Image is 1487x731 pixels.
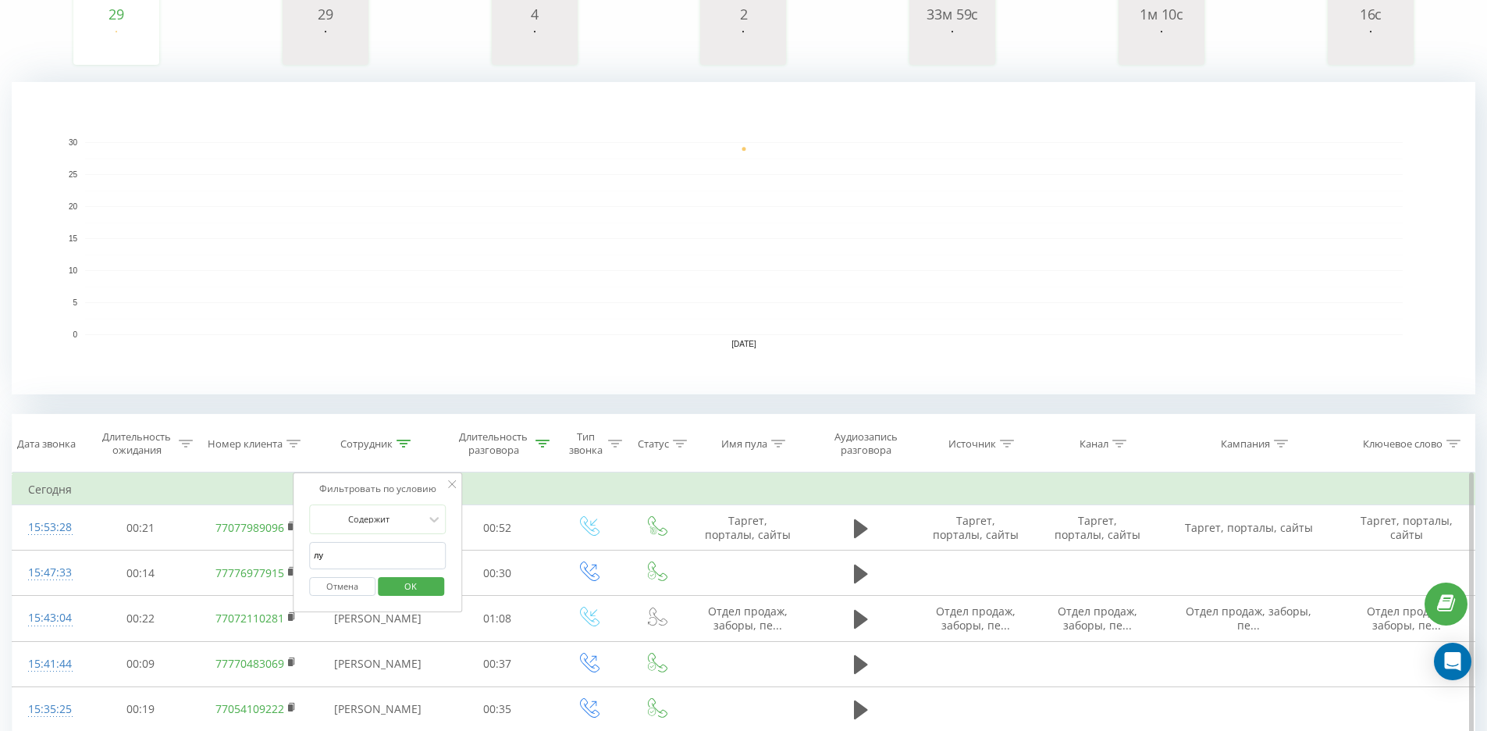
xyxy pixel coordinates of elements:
div: 29 [77,6,155,22]
text: 25 [69,170,78,179]
td: 00:30 [441,551,554,596]
text: 20 [69,202,78,211]
div: 15:35:25 [28,694,69,725]
span: Отдел продаж, заборы, пе... [708,604,788,633]
svg: A chart. [12,82,1475,394]
button: Отмена [309,577,375,597]
td: 01:08 [441,596,554,641]
div: Номер клиента [208,437,283,451]
div: 16с [1332,6,1410,22]
div: 15:53:28 [28,512,69,543]
svg: A chart. [496,22,574,69]
div: 15:43:04 [28,603,69,633]
span: Отдел продаж, заборы, пе... [1367,604,1446,633]
div: Канал [1080,437,1108,451]
td: 00:52 [441,505,554,551]
div: 15:41:44 [28,649,69,679]
div: Аудиозапись разговора [820,430,911,457]
div: Дата звонка [17,437,76,451]
svg: A chart. [704,22,782,69]
svg: A chart. [913,22,991,69]
div: 15:47:33 [28,558,69,588]
span: OK [389,574,432,598]
text: 30 [69,138,78,147]
a: 77077989096 [215,520,284,535]
td: Таргет, порталы, сайты [689,505,806,551]
div: Статус [638,437,669,451]
div: 4 [496,6,574,22]
button: OK [378,577,444,597]
div: Источник [948,437,996,451]
td: Таргет, порталы, сайты [1037,505,1158,551]
text: 10 [69,266,78,275]
a: 77770483069 [215,656,284,671]
svg: A chart. [286,22,365,69]
div: 1м 10с [1122,6,1201,22]
td: 00:09 [84,641,197,686]
div: Фильтровать по условию [309,481,446,497]
div: Кампания [1221,437,1270,451]
a: 77776977915 [215,565,284,580]
td: 00:22 [84,596,197,641]
div: 29 [286,6,365,22]
td: Таргет, порталы, сайты [915,505,1037,551]
span: Отдел продаж, заборы, пе... [1186,604,1311,633]
td: 00:37 [441,641,554,686]
td: Таргет, порталы, сайты [1339,505,1475,551]
a: 77054109222 [215,701,284,716]
div: Длительность разговора [455,430,532,457]
div: Open Intercom Messenger [1434,643,1471,680]
div: 2 [704,6,782,22]
div: Ключевое слово [1363,437,1443,451]
div: 33м 59с [913,6,991,22]
svg: A chart. [77,22,155,69]
text: 15 [69,234,78,243]
td: 00:14 [84,551,197,596]
text: 5 [73,298,77,307]
td: [PERSON_NAME] [315,641,441,686]
input: Введите значение [309,542,446,569]
div: Длительность ожидания [98,430,176,457]
span: Отдел продаж, заборы, пе... [1058,604,1137,633]
td: [PERSON_NAME] [315,596,441,641]
a: 77072110281 [215,611,284,626]
td: 00:21 [84,505,197,551]
span: Отдел продаж, заборы, пе... [936,604,1016,633]
td: Сегодня [12,474,1475,505]
svg: A chart. [1332,22,1410,69]
text: 0 [73,330,77,339]
svg: A chart. [1122,22,1201,69]
div: Имя пула [721,437,767,451]
text: [DATE] [731,340,756,348]
div: Тип звонка [567,430,604,457]
div: Сотрудник [340,437,393,451]
td: Таргет, порталы, сайты [1158,505,1339,551]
